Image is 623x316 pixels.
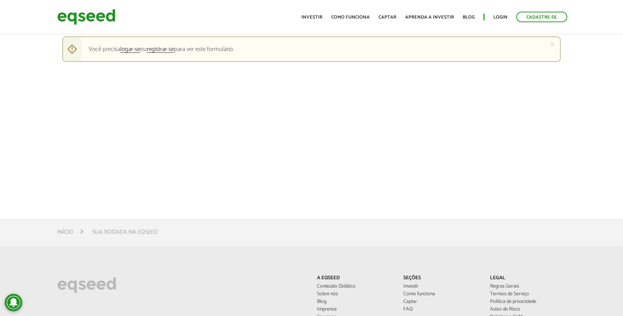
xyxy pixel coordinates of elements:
a: Política de privacidade [490,299,566,304]
a: Aviso de Risco [490,307,566,312]
a: Blog [317,299,393,304]
li: Sua rodada na EqSeed [92,227,158,237]
a: logar-se [120,46,140,53]
a: Blog [463,15,475,20]
img: EqSeed Logo [57,275,116,295]
a: Captar [379,15,396,20]
p: Seções [403,275,479,281]
a: registrar-se [147,46,174,53]
a: Como funciona [331,15,370,20]
a: Aprenda a investir [405,15,454,20]
a: FAQ [403,307,479,312]
p: Legal [490,275,566,281]
a: Login [493,15,508,20]
a: Investir [301,15,322,20]
a: Investir [403,284,479,289]
a: Captar [403,299,479,304]
a: Regras Gerais [490,284,566,289]
p: A EqSeed [317,275,393,281]
a: Sobre nós [317,292,393,297]
a: Como funciona [403,292,479,297]
img: EqSeed [57,7,115,27]
a: × [550,41,555,48]
a: Conteúdo Didático [317,284,393,289]
div: Você precisa ou para ver este formulário. [62,36,561,62]
a: Termos de Serviço [490,292,566,297]
a: Imprensa [317,307,393,312]
a: Cadastre-se [516,12,567,22]
a: Início [57,229,73,235]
